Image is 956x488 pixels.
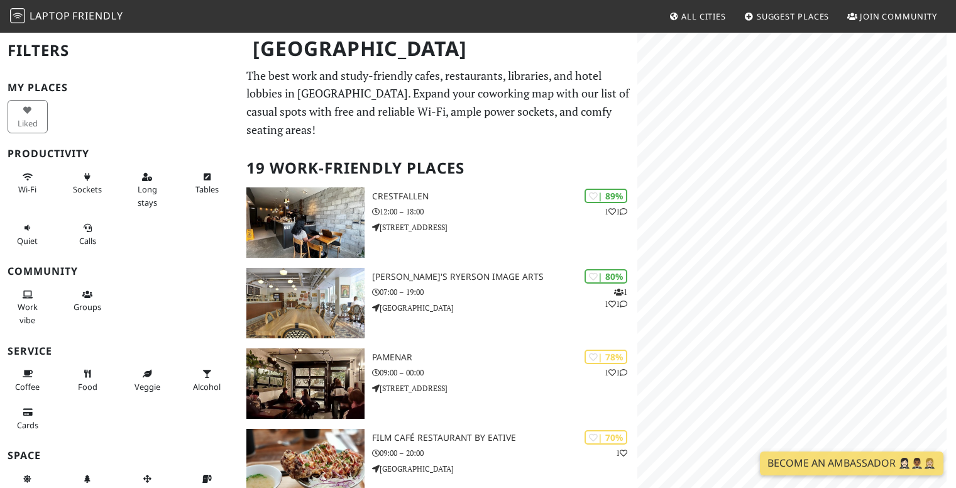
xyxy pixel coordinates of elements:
button: Alcohol [187,363,227,397]
p: 1 1 [605,206,627,218]
span: Long stays [138,184,157,208]
h3: [PERSON_NAME]'s Ryerson Image Arts [372,272,638,282]
span: People working [18,301,38,325]
h3: My Places [8,82,231,94]
p: [STREET_ADDRESS] [372,221,638,233]
button: Sockets [67,167,107,200]
button: Cards [8,402,48,435]
button: Long stays [127,167,167,213]
p: 1 1 1 [605,286,627,310]
p: 07:00 – 19:00 [372,286,638,298]
span: Work-friendly tables [195,184,219,195]
span: Credit cards [17,419,38,431]
h1: [GEOGRAPHIC_DATA] [243,31,635,66]
p: [GEOGRAPHIC_DATA] [372,302,638,314]
h3: Pamenar [372,352,638,363]
button: Coffee [8,363,48,397]
h3: Space [8,450,231,462]
span: Join Community [860,11,937,22]
h3: Productivity [8,148,231,160]
button: Groups [67,284,107,318]
button: Quiet [8,218,48,251]
p: [STREET_ADDRESS] [372,382,638,394]
div: | 80% [585,269,627,284]
h3: Film Café Restaurant by Eative [372,433,638,443]
h2: Filters [8,31,231,70]
button: Veggie [127,363,167,397]
span: Power sockets [73,184,102,195]
p: 1 1 [605,367,627,379]
h2: 19 Work-Friendly Places [246,149,630,187]
img: Crestfallen [246,187,364,258]
h3: Crestfallen [372,191,638,202]
a: Pamenar | 78% 11 Pamenar 09:00 – 00:00 [STREET_ADDRESS] [239,348,637,419]
a: Join Community [842,5,942,28]
span: All Cities [681,11,726,22]
span: Suggest Places [757,11,830,22]
h3: Community [8,265,231,277]
div: | 89% [585,189,627,203]
a: Balzac's Ryerson Image Arts | 80% 111 [PERSON_NAME]'s Ryerson Image Arts 07:00 – 19:00 [GEOGRAPHI... [239,268,637,338]
button: Tables [187,167,227,200]
span: Food [78,381,97,392]
p: 09:00 – 20:00 [372,447,638,459]
p: The best work and study-friendly cafes, restaurants, libraries, and hotel lobbies in [GEOGRAPHIC_... [246,67,630,139]
button: Calls [67,218,107,251]
div: | 70% [585,430,627,445]
p: [GEOGRAPHIC_DATA] [372,463,638,475]
button: Work vibe [8,284,48,330]
span: Stable Wi-Fi [18,184,36,195]
span: Quiet [17,235,38,247]
p: 09:00 – 00:00 [372,367,638,379]
img: LaptopFriendly [10,8,25,23]
button: Wi-Fi [8,167,48,200]
span: Friendly [72,9,123,23]
span: Video/audio calls [79,235,96,247]
p: 1 [616,447,627,459]
button: Food [67,363,107,397]
a: Crestfallen | 89% 11 Crestfallen 12:00 – 18:00 [STREET_ADDRESS] [239,187,637,258]
p: 12:00 – 18:00 [372,206,638,218]
span: Coffee [15,381,40,392]
img: Balzac's Ryerson Image Arts [246,268,364,338]
span: Veggie [135,381,160,392]
a: All Cities [664,5,731,28]
a: Become an Ambassador 🤵🏻‍♀️🤵🏾‍♂️🤵🏼‍♀️ [760,452,943,475]
h3: Service [8,345,231,357]
div: | 78% [585,350,627,364]
a: Suggest Places [739,5,835,28]
span: Alcohol [193,381,221,392]
img: Pamenar [246,348,364,419]
span: Group tables [74,301,101,313]
span: Laptop [30,9,70,23]
a: LaptopFriendly LaptopFriendly [10,6,123,28]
